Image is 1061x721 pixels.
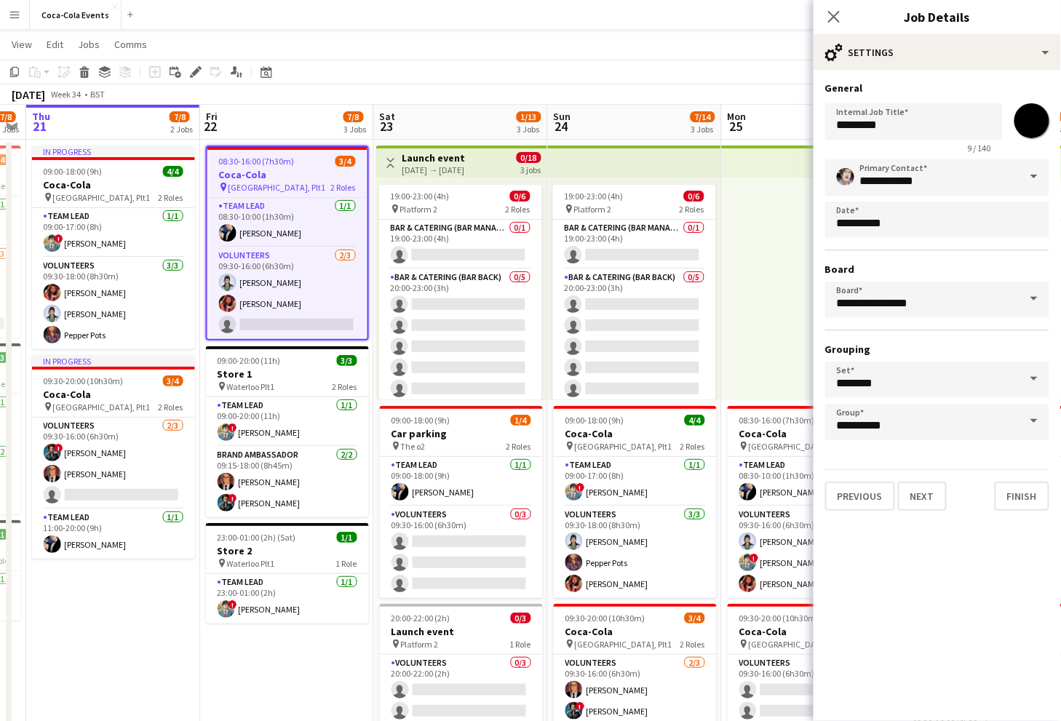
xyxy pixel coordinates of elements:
[380,110,396,123] span: Sat
[32,355,195,367] div: In progress
[337,532,357,543] span: 1/1
[55,444,63,453] span: !
[159,192,183,203] span: 2 Roles
[41,35,69,54] a: Edit
[728,625,891,638] h3: Coca-Cola
[55,234,63,243] span: !
[48,89,84,100] span: Week 34
[227,558,275,569] span: Waterloo Plt1
[575,441,672,452] span: [GEOGRAPHIC_DATA], Plt1
[511,415,531,426] span: 1/4
[380,457,543,506] app-card-role: Team Lead1/109:00-18:00 (9h)[PERSON_NAME]
[728,110,747,123] span: Mon
[333,381,357,392] span: 2 Roles
[684,191,704,202] span: 0/6
[218,532,296,543] span: 23:00-01:00 (2h) (Sat)
[554,427,717,440] h3: Coca-Cola
[12,87,45,102] div: [DATE]
[554,406,717,598] app-job-card: 09:00-18:00 (9h)4/4Coca-Cola [GEOGRAPHIC_DATA], Plt12 RolesTeam Lead1/109:00-17:00 (8h)![PERSON_N...
[401,639,439,650] span: Platform 2
[331,182,356,193] span: 2 Roles
[207,247,367,339] app-card-role: Volunteers2/309:30-16:00 (6h30m)[PERSON_NAME][PERSON_NAME]
[995,482,1049,511] button: Finish
[956,143,1003,154] span: 9 / 140
[517,111,541,122] span: 1/13
[335,156,356,167] span: 3/4
[343,111,364,122] span: 7/8
[553,220,716,269] app-card-role: Bar & Catering (Bar Manager)0/119:00-23:00 (4h)
[685,415,705,426] span: 4/4
[380,406,543,598] app-job-card: 09:00-18:00 (9h)1/4Car parking The o22 RolesTeam Lead1/109:00-18:00 (9h)[PERSON_NAME]Volunteers0/...
[680,639,705,650] span: 2 Roles
[380,625,543,638] h3: Launch event
[402,164,466,175] div: [DATE] → [DATE]
[32,258,195,349] app-card-role: Volunteers3/309:30-18:00 (8h30m)[PERSON_NAME][PERSON_NAME]Pepper Pots
[344,124,367,135] div: 3 Jobs
[227,381,275,392] span: Waterloo Plt1
[825,263,1049,276] h3: Board
[553,185,716,400] app-job-card: 19:00-23:00 (4h)0/6 Platform 22 RolesBar & Catering (Bar Manager)0/119:00-23:00 (4h) Bar & Cateri...
[108,35,153,54] a: Comms
[554,457,717,506] app-card-role: Team Lead1/109:00-17:00 (8h)![PERSON_NAME]
[576,483,585,492] span: !
[898,482,947,511] button: Next
[6,35,38,54] a: View
[574,204,612,215] span: Platform 2
[47,38,63,51] span: Edit
[680,441,705,452] span: 2 Roles
[401,441,426,452] span: The o2
[728,506,891,598] app-card-role: Volunteers3/309:30-16:00 (6h30m)[PERSON_NAME]![PERSON_NAME][PERSON_NAME]
[739,415,815,426] span: 08:30-16:00 (7h30m)
[380,506,543,598] app-card-role: Volunteers0/309:30-16:00 (6h30m)
[30,1,122,29] button: Coca-Cola Events
[378,118,396,135] span: 23
[749,441,846,452] span: [GEOGRAPHIC_DATA], Plt1
[44,375,124,386] span: 09:30-20:00 (10h30m)
[554,625,717,638] h3: Coca-Cola
[380,427,543,440] h3: Car parking
[90,89,105,100] div: BST
[229,182,326,193] span: [GEOGRAPHIC_DATA], Plt1
[506,441,531,452] span: 2 Roles
[204,118,218,135] span: 22
[170,124,193,135] div: 2 Jobs
[379,220,542,269] app-card-role: Bar & Catering (Bar Manager)0/119:00-23:00 (4h)
[726,118,747,135] span: 25
[229,494,237,503] span: !
[685,613,705,624] span: 3/4
[32,146,195,349] div: In progress09:00-18:00 (9h)4/4Coca-Cola [GEOGRAPHIC_DATA], Plt12 RolesTeam Lead1/109:00-17:00 (8h...
[78,38,100,51] span: Jobs
[825,81,1049,95] h3: General
[163,166,183,177] span: 4/4
[159,402,183,413] span: 2 Roles
[206,346,369,517] div: 09:00-20:00 (11h)3/3Store 1 Waterloo Plt12 RolesTeam Lead1/109:00-20:00 (11h)![PERSON_NAME]Brand ...
[554,506,717,598] app-card-role: Volunteers3/309:30-18:00 (8h30m)[PERSON_NAME]Pepper Pots[PERSON_NAME]
[218,355,281,366] span: 09:00-20:00 (11h)
[229,600,237,609] span: !
[691,111,715,122] span: 7/14
[814,35,1061,70] div: Settings
[207,198,367,247] app-card-role: Team Lead1/108:30-10:00 (1h30m)[PERSON_NAME]
[12,38,32,51] span: View
[510,191,530,202] span: 0/6
[565,415,624,426] span: 09:00-18:00 (9h)
[517,152,541,163] span: 0/18
[163,375,183,386] span: 3/4
[379,269,542,403] app-card-role: Bar & Catering (Bar Back)0/520:00-23:00 (3h)
[206,523,369,624] app-job-card: 23:00-01:00 (2h) (Sat)1/1Store 2 Waterloo Plt11 RoleTeam Lead1/123:00-01:00 (2h)![PERSON_NAME]
[691,124,715,135] div: 3 Jobs
[728,406,891,598] div: 08:30-16:00 (7h30m)4/4Coca-Cola [GEOGRAPHIC_DATA], Plt12 RolesTeam Lead1/108:30-10:00 (1h30m)[PER...
[30,118,50,135] span: 21
[402,151,466,164] h3: Launch event
[170,111,190,122] span: 7/8
[44,166,103,177] span: 09:00-18:00 (9h)
[206,146,369,340] app-job-card: 08:30-16:00 (7h30m)3/4Coca-Cola [GEOGRAPHIC_DATA], Plt12 RolesTeam Lead1/108:30-10:00 (1h30m)[PER...
[565,191,624,202] span: 19:00-23:00 (4h)
[552,118,571,135] span: 24
[392,613,450,624] span: 20:00-22:00 (2h)
[32,355,195,559] app-job-card: In progress09:30-20:00 (10h30m)3/4Coca-Cola [GEOGRAPHIC_DATA], Plt12 RolesVolunteers2/309:30-16:0...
